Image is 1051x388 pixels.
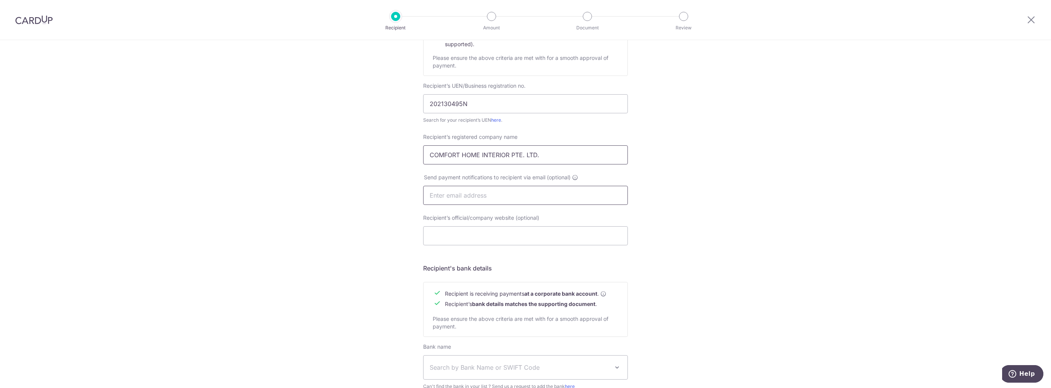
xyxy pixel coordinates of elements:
[445,301,597,307] span: Recipient’s .
[423,82,525,89] span: Recipient’s UEN/Business registration no.
[423,116,628,124] div: Search for your recipient’s UEN .
[472,301,595,307] b: bank details matches the supporting document
[423,186,628,205] input: Enter email address
[445,290,606,298] span: Recipient is receiving payments .
[430,363,609,372] span: Search by Bank Name or SWIFT Code
[424,174,571,181] span: Send payment notifications to recipient via email (optional)
[433,55,608,69] span: Please ensure the above criteria are met with for a smooth approval of payment.
[423,343,451,351] label: Bank name
[559,24,616,32] p: Document
[17,5,33,12] span: Help
[423,214,539,222] label: Recipient’s official/company website (optional)
[423,264,628,273] h5: Recipient's bank details
[423,134,517,140] span: Recipient’s registered company name
[463,24,520,32] p: Amount
[1002,365,1043,384] iframe: Opens a widget where you can find more information
[491,117,501,123] a: here
[524,290,597,298] b: at a corporate bank account
[367,24,424,32] p: Recipient
[15,15,53,24] img: CardUp
[655,24,712,32] p: Review
[433,316,608,330] span: Please ensure the above criteria are met with for a smooth approval of payment.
